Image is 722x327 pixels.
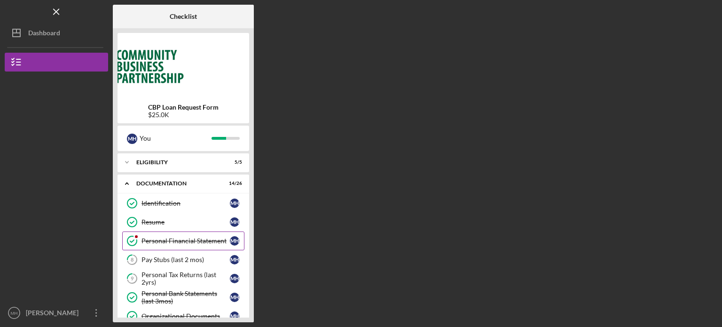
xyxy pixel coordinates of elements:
[122,231,244,250] a: Personal Financial StatementMH
[136,181,219,186] div: Documentation
[141,312,230,320] div: Organizational Documents
[122,213,244,231] a: ResumeMH
[28,24,60,45] div: Dashboard
[230,311,239,321] div: M H
[122,250,244,269] a: 8Pay Stubs (last 2 mos)MH
[230,236,239,246] div: M H
[131,257,133,263] tspan: 8
[141,218,230,226] div: Resume
[148,111,219,119] div: $25.0K
[5,24,108,42] button: Dashboard
[122,269,244,288] a: 9Personal Tax Returns (last 2yrs)MH
[148,104,219,111] b: CBP Loan Request Form
[122,307,244,326] a: Organizational DocumentsMH
[11,311,18,316] text: MH
[118,38,249,94] img: Product logo
[230,293,239,302] div: M H
[170,13,197,20] b: Checklist
[131,276,134,282] tspan: 9
[141,256,230,263] div: Pay Stubs (last 2 mos)
[122,288,244,307] a: Personal Bank Statements (last 3mos)MH
[230,255,239,264] div: M H
[141,271,230,286] div: Personal Tax Returns (last 2yrs)
[225,160,242,165] div: 5 / 5
[230,199,239,208] div: M H
[127,134,137,144] div: M H
[5,303,108,322] button: MH[PERSON_NAME]
[141,199,230,207] div: Identification
[141,237,230,245] div: Personal Financial Statement
[141,290,230,305] div: Personal Bank Statements (last 3mos)
[24,303,85,325] div: [PERSON_NAME]
[136,160,219,165] div: Eligibility
[230,217,239,227] div: M H
[230,274,239,283] div: M H
[122,194,244,213] a: IdentificationMH
[140,130,212,146] div: You
[225,181,242,186] div: 14 / 26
